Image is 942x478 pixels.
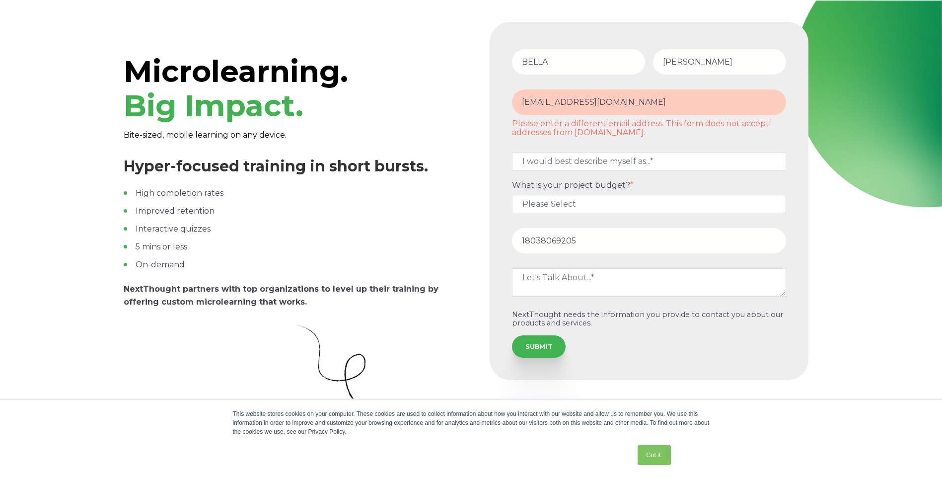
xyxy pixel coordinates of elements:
[124,53,348,124] span: Microlearning.
[124,158,462,175] h3: Hyper-focused training in short bursts.
[136,224,211,234] span: Interactive quizzes
[136,260,185,269] span: On-demand
[136,188,223,198] span: High completion rates
[512,180,630,190] span: What is your project budget?
[512,335,566,357] input: SUBMIT
[297,324,446,415] img: Curly Arrow
[512,311,786,328] p: NextThought needs the information you provide to contact you about our products and services.
[124,283,462,309] p: NextThought partners with top organizations to level up their training by offering custom microle...
[512,119,786,137] label: Please enter a different email address. This form does not accept addresses from [DOMAIN_NAME].
[233,409,710,436] div: This website stores cookies on your computer. These cookies are used to collect information about...
[124,130,287,140] span: Bite-sized, mobile learning on any device.
[653,49,786,75] input: Last Name*
[638,445,670,465] a: Got it.
[136,206,215,216] span: Improved retention
[512,89,786,115] input: Email Address*
[124,87,303,124] span: Big Impact.
[512,228,786,253] input: Phone number*
[136,242,187,251] span: 5 mins or less
[512,49,645,75] input: First Name*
